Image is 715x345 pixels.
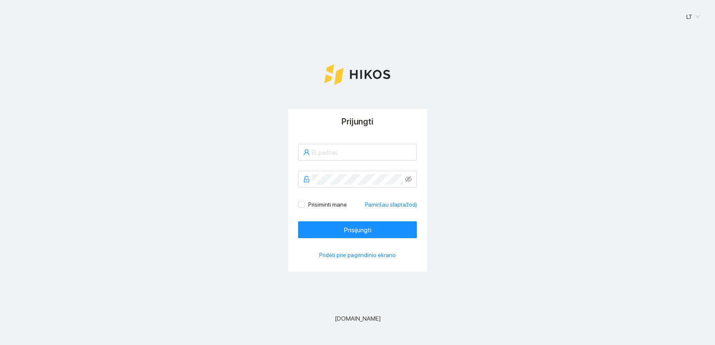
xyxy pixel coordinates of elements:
[312,147,412,158] input: El. paštas
[365,200,417,209] a: Pamiršau slaptažodį
[298,221,417,238] button: Prisijungti
[305,200,350,209] span: Prisiminti mane
[335,314,381,323] span: [DOMAIN_NAME]
[686,11,700,23] span: LT
[405,176,412,183] span: eye-invisible
[303,176,310,183] span: unlock
[341,117,374,127] span: Prijungti
[303,149,310,156] span: user
[344,225,371,235] span: Prisijungti
[298,248,417,262] button: Pridėti prie pagrindinio ekrano
[319,250,396,260] span: Pridėti prie pagrindinio ekrano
